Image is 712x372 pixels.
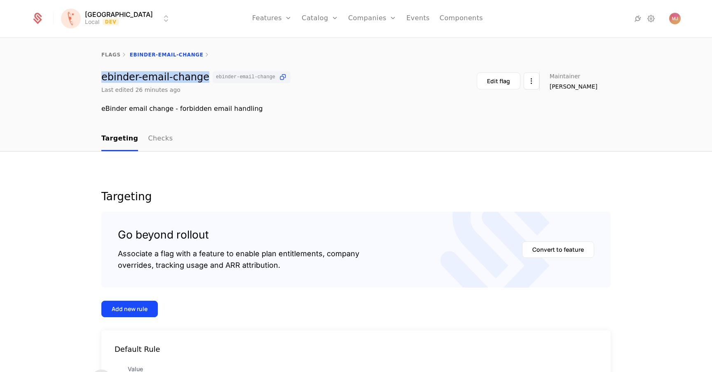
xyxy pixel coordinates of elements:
[101,127,138,151] a: Targeting
[148,127,173,151] a: Checks
[85,11,153,18] span: [GEOGRAPHIC_DATA]
[101,191,611,202] div: Targeting
[103,19,119,25] span: Dev
[633,14,643,23] a: Integrations
[101,71,290,83] div: ebinder-email-change
[522,241,594,258] button: Convert to feature
[61,9,81,28] img: Florence
[101,86,180,94] div: Last edited 26 minutes ago
[101,301,158,317] button: Add new rule
[669,13,681,24] button: Open user button
[101,52,121,58] a: flags
[63,9,171,28] button: Select environment
[550,82,597,91] span: [PERSON_NAME]
[101,127,173,151] ul: Choose Sub Page
[216,75,275,80] span: ebinder-email-change
[118,228,359,241] div: Go beyond rollout
[646,14,656,23] a: Settings
[550,73,581,79] span: Maintainer
[118,248,359,271] div: Associate a flag with a feature to enable plan entitlements, company overrides, tracking usage an...
[524,73,539,89] button: Select action
[487,77,510,85] div: Edit flag
[101,104,611,114] div: eBinder email change - forbidden email handling
[85,18,99,26] div: Local
[477,73,520,89] button: Edit flag
[669,13,681,24] img: Milos Jacimovic
[101,344,611,355] div: Default Rule
[101,127,611,151] nav: Main
[112,305,148,313] div: Add new rule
